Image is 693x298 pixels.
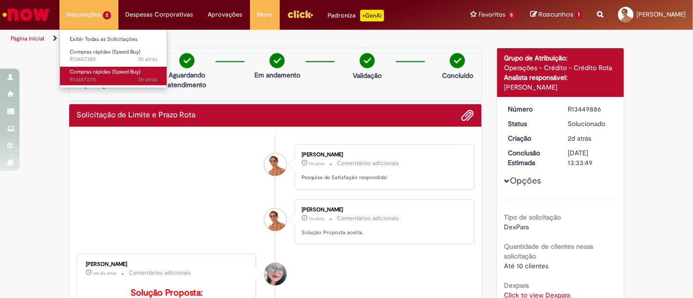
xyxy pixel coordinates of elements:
[302,207,464,213] div: [PERSON_NAME]
[86,261,248,267] div: [PERSON_NAME]
[138,76,157,83] time: 28/08/2025 11:38:09
[264,263,287,285] div: Franciele Fernanda Melo dos Santos
[103,11,111,19] span: 2
[138,76,157,83] span: 3h atrás
[568,134,591,143] span: 2d atrás
[337,159,399,168] small: Comentários adicionais
[504,261,549,270] span: Até 10 clientes
[504,213,561,222] b: Tipo de solicitação
[501,104,561,114] dt: Número
[501,119,561,129] dt: Status
[208,10,243,19] span: Aprovações
[353,71,382,80] p: Validação
[70,48,140,56] span: Compras rápidas (Speed Buy)
[636,10,686,19] span: [PERSON_NAME]
[302,229,464,237] p: Solução Proposta aceita.
[501,148,561,168] dt: Conclusão Estimada
[568,104,613,114] div: R13449886
[138,56,157,63] span: 3h atrás
[302,174,464,182] p: Pesquisa de Satisfação respondida!
[504,53,617,63] div: Grupo de Atribuição:
[60,34,167,45] a: Exibir Todas as Solicitações
[504,63,617,73] div: Operações - Crédito - Crédito Rota
[60,47,167,65] a: Aberto R13457380 : Compras rápidas (Speed Buy)
[7,30,455,48] ul: Trilhas de página
[479,10,506,19] span: Favoritos
[309,161,325,167] time: 28/08/2025 15:04:13
[269,53,285,68] img: check-circle-green.png
[11,35,44,42] a: Página inicial
[287,7,313,21] img: click_logo_yellow_360x200.png
[504,281,529,290] b: Dexpara
[1,5,51,24] img: ServiceNow
[60,67,167,85] a: Aberto R13457270 : Compras rápidas (Speed Buy)
[450,53,465,68] img: check-circle-green.png
[309,216,325,222] time: 28/08/2025 15:04:00
[337,214,399,223] small: Comentários adicionais
[309,161,325,167] span: 1m atrás
[257,10,272,19] span: More
[360,53,375,68] img: check-circle-green.png
[568,134,591,143] time: 26/08/2025 17:16:33
[504,223,529,231] span: DexPara
[254,70,300,80] p: Em andamento
[462,109,474,122] button: Adicionar anexos
[264,153,287,176] div: Alrino Alves Da Silva Junior
[568,133,613,143] div: 26/08/2025 17:16:33
[302,152,464,158] div: [PERSON_NAME]
[360,10,384,21] p: +GenAi
[309,216,325,222] span: 1m atrás
[179,53,194,68] img: check-circle-green.png
[93,270,116,276] span: um dia atrás
[59,29,167,88] ul: Requisições
[129,269,191,277] small: Comentários adicionais
[77,111,195,120] h2: Solicitação de Limite e Prazo Rota Histórico de tíquete
[504,73,617,82] div: Analista responsável:
[508,11,516,19] span: 5
[264,208,287,231] div: Alrino Alves Da Silva Junior
[568,148,613,168] div: [DATE] 13:33:49
[126,10,193,19] span: Despesas Corporativas
[530,10,582,19] a: Rascunhos
[328,10,384,21] div: Padroniza
[138,56,157,63] time: 28/08/2025 11:50:49
[70,68,140,75] span: Compras rápidas (Speed Buy)
[539,10,574,19] span: Rascunhos
[70,56,157,63] span: R13457380
[70,76,157,84] span: R13457270
[93,270,116,276] time: 27/08/2025 13:46:47
[67,10,101,19] span: Requisições
[568,119,613,129] div: Solucionado
[163,70,211,90] p: Aguardando atendimento
[501,133,561,143] dt: Criação
[504,82,617,92] div: [PERSON_NAME]
[442,71,473,80] p: Concluído
[575,11,582,19] span: 1
[504,242,594,261] b: Quantidade de clientes nessa solicitação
